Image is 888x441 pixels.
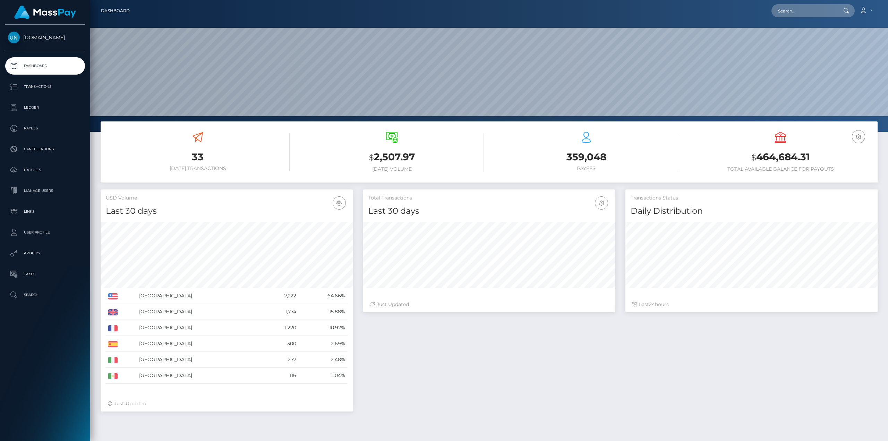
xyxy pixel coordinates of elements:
[8,102,82,113] p: Ledger
[5,34,85,41] span: [DOMAIN_NAME]
[5,245,85,262] a: API Keys
[8,61,82,71] p: Dashboard
[299,304,348,320] td: 15.88%
[108,293,118,299] img: US.png
[8,269,82,279] p: Taxes
[108,357,118,363] img: IT.png
[368,195,610,202] h5: Total Transactions
[8,82,82,92] p: Transactions
[5,286,85,304] a: Search
[5,120,85,137] a: Payees
[368,205,610,217] h4: Last 30 days
[262,368,298,384] td: 116
[494,166,678,171] h6: Payees
[5,78,85,95] a: Transactions
[106,205,348,217] h4: Last 30 days
[689,166,872,172] h6: Total Available Balance for Payouts
[370,301,608,308] div: Just Updated
[137,288,262,304] td: [GEOGRAPHIC_DATA]
[299,320,348,336] td: 10.92%
[8,165,82,175] p: Batches
[106,166,290,171] h6: [DATE] Transactions
[299,368,348,384] td: 1.04%
[299,336,348,352] td: 2.69%
[5,224,85,241] a: User Profile
[8,123,82,134] p: Payees
[751,153,756,162] small: $
[5,99,85,116] a: Ledger
[300,166,484,172] h6: [DATE] Volume
[632,301,871,308] div: Last hours
[108,325,118,331] img: FR.png
[137,352,262,368] td: [GEOGRAPHIC_DATA]
[8,186,82,196] p: Manage Users
[106,150,290,164] h3: 33
[5,203,85,220] a: Links
[8,144,82,154] p: Cancellations
[108,341,118,347] img: ES.png
[8,32,20,43] img: Unlockt.me
[8,290,82,300] p: Search
[771,4,837,17] input: Search...
[106,195,348,202] h5: USD Volume
[8,206,82,217] p: Links
[137,336,262,352] td: [GEOGRAPHIC_DATA]
[299,288,348,304] td: 64.66%
[108,373,118,379] img: MX.png
[137,304,262,320] td: [GEOGRAPHIC_DATA]
[137,368,262,384] td: [GEOGRAPHIC_DATA]
[8,227,82,238] p: User Profile
[262,352,298,368] td: 277
[108,309,118,315] img: GB.png
[689,150,872,164] h3: 464,684.31
[631,205,872,217] h4: Daily Distribution
[5,141,85,158] a: Cancellations
[369,153,374,162] small: $
[262,320,298,336] td: 1,220
[5,265,85,283] a: Taxes
[262,304,298,320] td: 1,774
[108,400,346,407] div: Just Updated
[631,195,872,202] h5: Transactions Status
[8,248,82,258] p: API Keys
[262,336,298,352] td: 300
[5,182,85,200] a: Manage Users
[649,301,655,307] span: 24
[5,57,85,75] a: Dashboard
[137,320,262,336] td: [GEOGRAPHIC_DATA]
[5,161,85,179] a: Batches
[101,3,130,18] a: Dashboard
[262,288,298,304] td: 7,222
[14,6,76,19] img: MassPay Logo
[494,150,678,164] h3: 359,048
[299,352,348,368] td: 2.48%
[300,150,484,164] h3: 2,507.97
